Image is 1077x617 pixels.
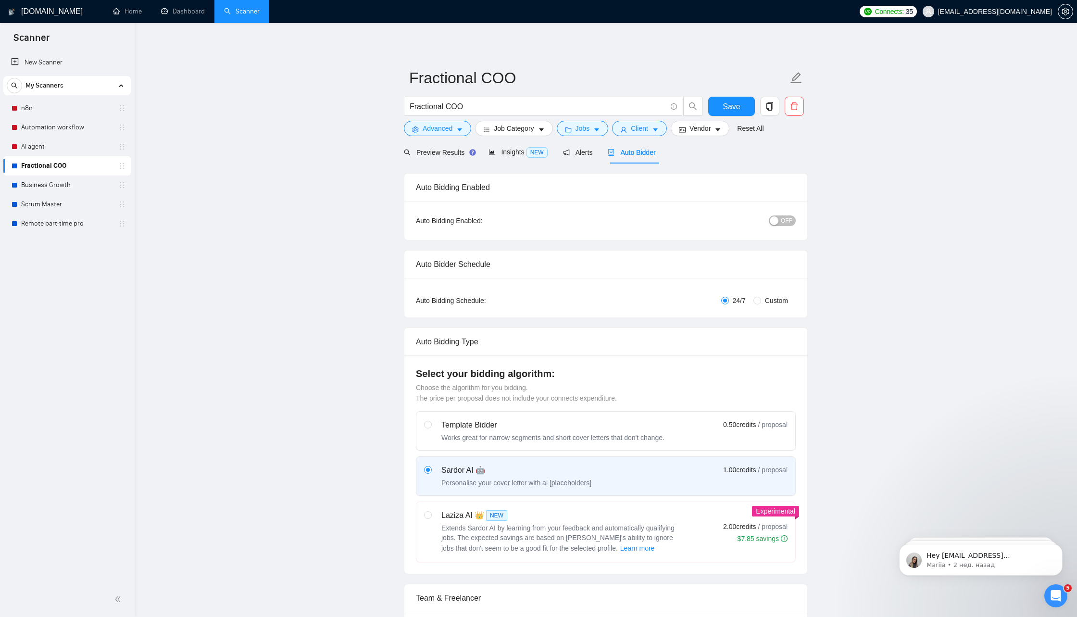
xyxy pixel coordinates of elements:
[416,251,796,278] div: Auto Bidder Schedule
[620,126,627,133] span: user
[761,102,779,111] span: copy
[416,174,796,201] div: Auto Bidding Enabled
[118,162,126,170] span: holder
[441,465,591,476] div: Sardor AI 🤖
[723,521,756,532] span: 2.00 credits
[3,76,131,233] li: My Scanners
[758,420,788,429] span: / proposal
[441,510,682,521] div: Laziza AI
[864,8,872,15] img: upwork-logo.png
[118,220,126,227] span: holder
[118,181,126,189] span: holder
[708,97,755,116] button: Save
[723,465,756,475] span: 1.00 credits
[689,123,711,134] span: Vendor
[1064,584,1072,592] span: 5
[729,295,750,306] span: 24/7
[114,594,124,604] span: double-left
[785,97,804,116] button: delete
[652,126,659,133] span: caret-down
[608,149,614,156] span: robot
[118,104,126,112] span: holder
[781,215,792,226] span: OFF
[441,478,591,488] div: Personalise your cover letter with ai [placeholders]
[483,126,490,133] span: bars
[683,97,702,116] button: search
[7,78,22,93] button: search
[1044,584,1067,607] iframe: Intercom live chat
[21,137,113,156] a: AI agent
[737,123,764,134] a: Reset All
[416,584,796,612] div: Team & Freelancer
[671,103,677,110] span: info-circle
[416,367,796,380] h4: Select your bidding algorithm:
[790,72,802,84] span: edit
[593,126,600,133] span: caret-down
[761,295,792,306] span: Custom
[42,37,166,46] p: Message from Mariia, sent 2 нед. назад
[723,419,756,430] span: 0.50 credits
[224,7,260,15] a: searchScanner
[410,101,666,113] input: Search Freelance Jobs...
[25,76,63,95] span: My Scanners
[21,176,113,195] a: Business Growth
[684,102,702,111] span: search
[608,149,655,156] span: Auto Bidder
[404,149,473,156] span: Preview Results
[714,126,721,133] span: caret-down
[1058,4,1073,19] button: setting
[526,147,548,158] span: NEW
[1058,8,1073,15] a: setting
[118,143,126,151] span: holder
[538,126,545,133] span: caret-down
[494,123,534,134] span: Job Category
[756,507,795,515] span: Experimental
[118,201,126,208] span: holder
[671,121,729,136] button: idcardVendorcaret-down
[631,123,648,134] span: Client
[21,99,113,118] a: n8n
[679,126,686,133] span: idcard
[11,53,123,72] a: New Scanner
[906,6,913,17] span: 35
[576,123,590,134] span: Jobs
[42,28,166,151] span: Hey [EMAIL_ADDRESS][DOMAIN_NAME], Looks like your Upwork agency DM Wings ran out of connects. We ...
[412,126,419,133] span: setting
[3,53,131,72] li: New Scanner
[404,121,471,136] button: settingAdvancedcaret-down
[6,31,57,51] span: Scanner
[21,195,113,214] a: Scrum Master
[612,121,667,136] button: userClientcaret-down
[723,101,740,113] span: Save
[563,149,593,156] span: Alerts
[416,295,542,306] div: Auto Bidding Schedule:
[113,7,142,15] a: homeHome
[620,543,655,554] span: Learn more
[557,121,609,136] button: folderJobscaret-down
[404,149,411,156] span: search
[563,149,570,156] span: notification
[416,328,796,355] div: Auto Bidding Type
[758,522,788,531] span: / proposal
[441,524,675,552] span: Extends Sardor AI by learning from your feedback and automatically qualifying jobs. The expected ...
[760,97,779,116] button: copy
[885,524,1077,591] iframe: Intercom notifications сообщение
[456,126,463,133] span: caret-down
[7,82,22,89] span: search
[409,66,788,90] input: Scanner name...
[416,384,617,402] span: Choose the algorithm for you bidding. The price per proposal does not include your connects expen...
[118,124,126,131] span: holder
[758,465,788,475] span: / proposal
[161,7,205,15] a: dashboardDashboard
[488,149,495,155] span: area-chart
[620,542,655,554] button: Laziza AI NEWExtends Sardor AI by learning from your feedback and automatically qualifying jobs. ...
[486,510,507,521] span: NEW
[475,510,484,521] span: 👑
[8,4,15,20] img: logo
[875,6,903,17] span: Connects:
[441,419,664,431] div: Template Bidder
[785,102,803,111] span: delete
